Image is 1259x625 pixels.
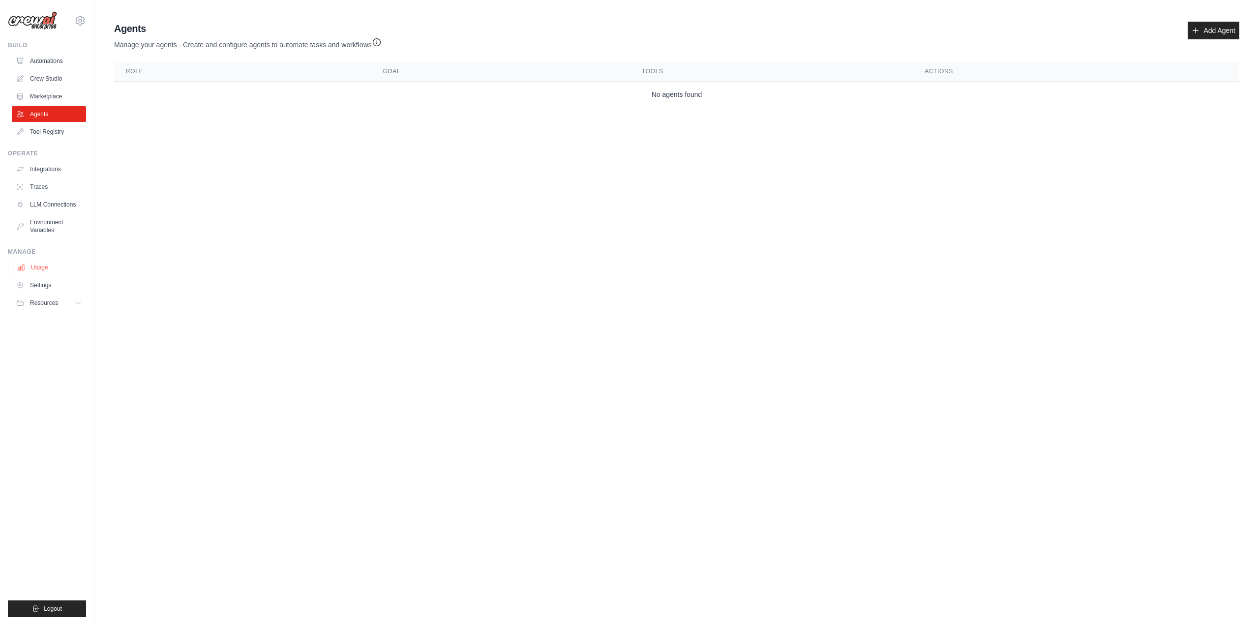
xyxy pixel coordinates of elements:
a: Marketplace [12,89,86,104]
span: Logout [44,605,62,613]
a: Add Agent [1188,22,1239,39]
a: LLM Connections [12,197,86,212]
th: Actions [913,61,1239,82]
th: Role [114,61,371,82]
p: Manage your agents - Create and configure agents to automate tasks and workflows [114,35,382,50]
span: Resources [30,299,58,307]
img: Logo [8,11,57,30]
div: Build [8,41,86,49]
a: Settings [12,277,86,293]
button: Logout [8,600,86,617]
h2: Agents [114,22,382,35]
a: Environment Variables [12,214,86,238]
th: Tools [630,61,913,82]
a: Usage [13,260,87,275]
div: Operate [8,149,86,157]
div: Manage [8,248,86,256]
td: No agents found [114,82,1239,108]
a: Crew Studio [12,71,86,87]
a: Agents [12,106,86,122]
th: Goal [371,61,630,82]
a: Tool Registry [12,124,86,140]
a: Automations [12,53,86,69]
a: Integrations [12,161,86,177]
a: Traces [12,179,86,195]
button: Resources [12,295,86,311]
